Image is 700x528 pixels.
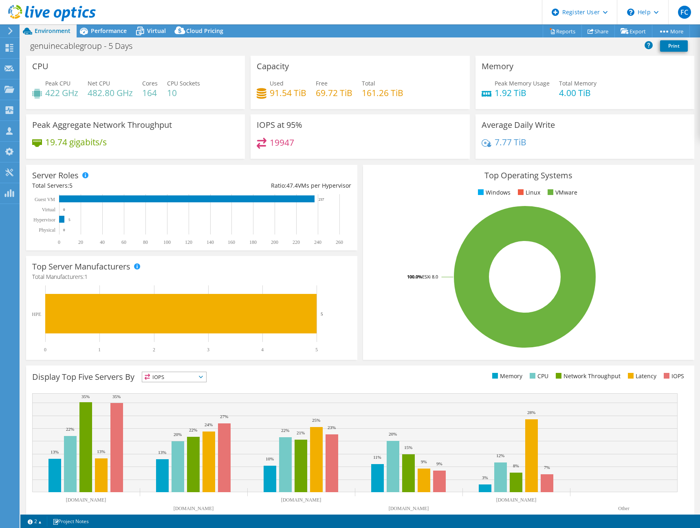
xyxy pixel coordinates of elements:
li: Linux [516,188,540,197]
text: Guest VM [35,197,55,202]
text: 220 [293,239,300,245]
h4: 19947 [270,138,294,147]
text: [DOMAIN_NAME] [389,506,429,511]
li: Network Throughput [554,372,621,381]
a: Export [614,25,652,37]
text: 5 [315,347,318,353]
span: 1 [84,273,88,280]
text: Physical [39,227,55,233]
div: Ratio: VMs per Hypervisor [192,181,351,190]
text: 200 [271,239,278,245]
text: 35% [112,394,121,399]
text: 13% [158,450,166,455]
text: [DOMAIN_NAME] [66,497,106,503]
text: 5 [321,311,323,316]
text: 0 [63,208,65,212]
li: VMware [546,188,577,197]
text: 22% [189,427,197,432]
text: 9% [421,459,427,464]
text: 3 [207,347,209,353]
text: 120 [185,239,192,245]
span: Performance [91,27,127,35]
text: [DOMAIN_NAME] [281,497,321,503]
text: 1 [98,347,101,353]
tspan: 100.0% [407,274,422,280]
a: Reports [543,25,582,37]
span: Net CPU [88,79,110,87]
text: 7% [544,465,550,470]
text: 240 [314,239,321,245]
span: FC [678,6,691,19]
text: HPE [32,311,41,317]
text: 25% [312,418,320,423]
span: Total Memory [559,79,597,87]
span: 47.4 [286,182,298,189]
span: 5 [69,182,73,189]
h3: Server Roles [32,171,79,180]
text: 237 [319,197,324,202]
text: 11% [373,455,381,460]
text: 13% [97,449,105,454]
span: Cores [142,79,158,87]
text: 160 [228,239,235,245]
h4: 7.77 TiB [495,138,526,147]
text: 0 [63,228,65,232]
text: 0 [58,239,60,245]
text: 13% [51,449,59,454]
span: Total [362,79,375,87]
span: Cloud Pricing [186,27,223,35]
h4: 10 [167,88,200,97]
text: 0 [44,347,46,353]
h4: 1.92 TiB [495,88,550,97]
h3: Top Server Manufacturers [32,262,130,271]
text: 180 [249,239,257,245]
span: Free [316,79,328,87]
text: 100 [163,239,171,245]
text: 35% [81,394,90,399]
span: Virtual [147,27,166,35]
text: Other [618,506,629,511]
text: 23% [328,425,336,430]
text: 40 [100,239,105,245]
h3: CPU [32,62,48,71]
text: 2 [153,347,155,353]
h3: Peak Aggregate Network Throughput [32,120,172,129]
text: [DOMAIN_NAME] [496,497,537,503]
text: 20 [78,239,83,245]
text: 60 [121,239,126,245]
h4: 19.74 gigabits/s [45,138,107,147]
a: Print [660,40,688,52]
span: Peak Memory Usage [495,79,550,87]
a: More [652,25,690,37]
text: 27% [220,414,228,419]
text: Virtual [42,207,56,213]
text: 20% [174,432,182,437]
li: Windows [476,188,511,197]
text: 15% [404,445,412,450]
text: 21% [297,430,305,435]
li: Latency [626,372,656,381]
text: 9% [436,461,442,466]
text: 140 [207,239,214,245]
h4: 161.26 TiB [362,88,403,97]
text: 12% [496,453,504,458]
a: 2 [22,516,47,526]
span: CPU Sockets [167,79,200,87]
h3: Top Operating Systems [369,171,688,180]
text: 10% [266,456,274,461]
text: 22% [66,427,74,432]
h3: IOPS at 95% [257,120,302,129]
li: CPU [528,372,548,381]
h4: 91.54 TiB [270,88,306,97]
li: IOPS [662,372,684,381]
a: Share [581,25,615,37]
h4: 482.80 GHz [88,88,133,97]
text: 20% [389,432,397,436]
h1: genuinecablegroup - 5 Days [26,42,145,50]
h4: Total Manufacturers: [32,272,351,281]
text: 80 [143,239,148,245]
text: 8% [513,463,519,468]
h3: Memory [482,62,513,71]
span: IOPS [142,372,206,382]
h4: 422 GHz [45,88,78,97]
